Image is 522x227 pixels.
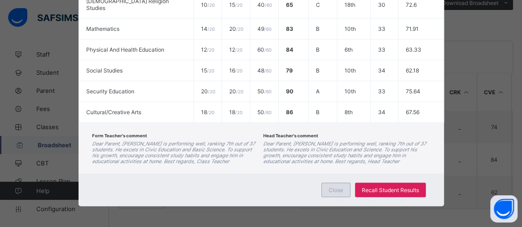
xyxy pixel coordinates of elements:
span: C [315,1,320,8]
i: Dear Parent, [PERSON_NAME] is performing well, ranking 7th out of 37 students. He excels in Civic... [263,141,426,164]
span: / 20 [236,89,243,94]
span: 10th [344,25,355,32]
span: 14 [201,25,214,32]
span: 30 [378,1,385,8]
span: 83 [286,25,293,32]
span: Mathematics [86,25,119,32]
span: Security Education [86,88,134,95]
span: 63.33 [405,46,421,53]
i: Dear Parent, [PERSON_NAME] is performing well, ranking 7th out of 37 students. He excels in Civic... [92,141,255,164]
span: / 20 [207,2,214,8]
span: / 20 [236,26,243,32]
span: 50 [257,109,271,116]
span: 90 [286,88,293,95]
span: 20 [229,25,243,32]
span: 15 [229,1,242,8]
span: / 20 [235,2,242,8]
span: B [315,25,319,32]
span: 65 [286,1,293,8]
span: 33 [378,88,385,95]
span: 10th [344,88,355,95]
span: Head Teacher's comment [263,133,318,138]
span: 75.64 [405,88,420,95]
span: 79 [286,67,292,74]
span: 67.56 [405,109,419,116]
span: / 20 [207,47,214,53]
span: 34 [378,67,385,74]
span: B [315,109,319,116]
span: 49 [257,25,271,32]
span: 33 [378,46,385,53]
span: / 20 [235,47,242,53]
span: 12 [229,46,242,53]
span: 50 [257,88,271,95]
span: Recall Student Results [362,187,419,193]
span: B [315,67,319,74]
span: 12 [201,46,214,53]
span: / 20 [235,110,242,115]
span: B [315,46,319,53]
span: 18 [229,109,242,116]
span: 8th [344,109,352,116]
span: / 20 [235,68,242,73]
span: 40 [257,1,271,8]
span: / 60 [264,89,271,94]
span: 15 [201,67,214,74]
span: / 20 [207,89,215,94]
span: / 60 [264,2,271,8]
span: / 60 [264,68,271,73]
span: 60 [257,46,271,53]
span: 71.91 [405,25,418,32]
span: / 20 [207,110,214,115]
span: 86 [286,109,293,116]
span: / 60 [264,26,271,32]
span: Form Teacher's comment [92,133,147,138]
span: Close [329,187,343,193]
span: 18th [344,1,355,8]
button: Open asap [490,195,517,222]
span: A [315,88,319,95]
span: / 60 [264,47,271,53]
span: 10 [201,1,214,8]
span: 6th [344,46,352,53]
span: 84 [286,46,293,53]
span: 10th [344,67,355,74]
span: 62.18 [405,67,419,74]
span: 72.6 [405,1,416,8]
span: Cultural/Creative Arts [86,109,141,116]
span: 34 [378,109,385,116]
span: / 60 [264,110,271,115]
span: 16 [229,67,242,74]
span: 20 [201,88,215,95]
span: / 20 [207,68,214,73]
span: Social Studies [86,67,123,74]
span: 33 [378,25,385,32]
span: 20 [229,88,243,95]
span: 48 [257,67,271,74]
span: Physical And Health Education [86,46,164,53]
span: 18 [201,109,214,116]
span: / 20 [207,26,214,32]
